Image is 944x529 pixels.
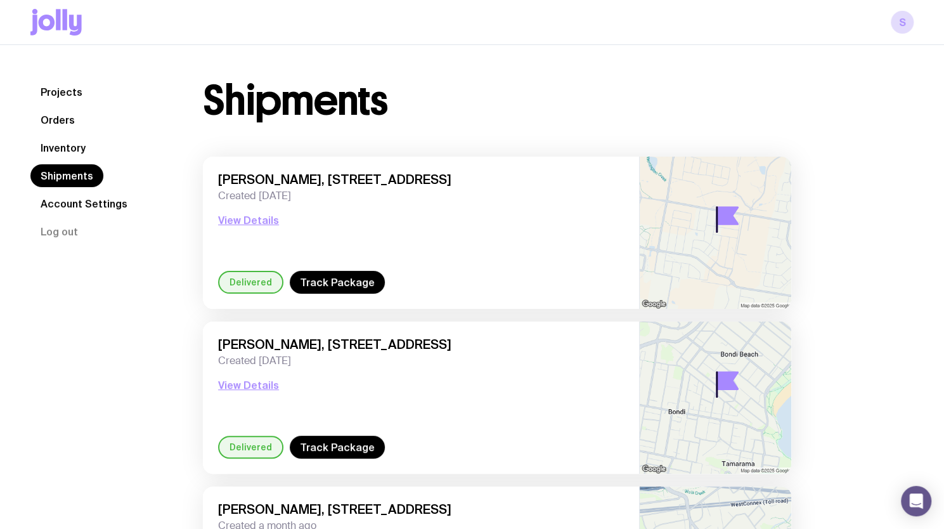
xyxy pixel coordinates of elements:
a: Track Package [290,271,385,294]
button: Log out [30,220,88,243]
a: Orders [30,108,85,131]
div: Open Intercom Messenger [901,486,931,516]
div: Delivered [218,436,283,459]
img: staticmap [640,157,791,309]
span: [PERSON_NAME], [STREET_ADDRESS] [218,502,624,517]
span: Created [DATE] [218,190,624,202]
span: [PERSON_NAME], [STREET_ADDRESS] [218,172,624,187]
a: Shipments [30,164,103,187]
span: Created [DATE] [218,355,624,367]
a: S [891,11,914,34]
span: [PERSON_NAME], [STREET_ADDRESS] [218,337,624,352]
a: Track Package [290,436,385,459]
button: View Details [218,377,279,393]
img: staticmap [640,322,791,474]
h1: Shipments [203,81,387,121]
a: Inventory [30,136,96,159]
button: View Details [218,212,279,228]
div: Delivered [218,271,283,294]
a: Account Settings [30,192,138,215]
a: Projects [30,81,93,103]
